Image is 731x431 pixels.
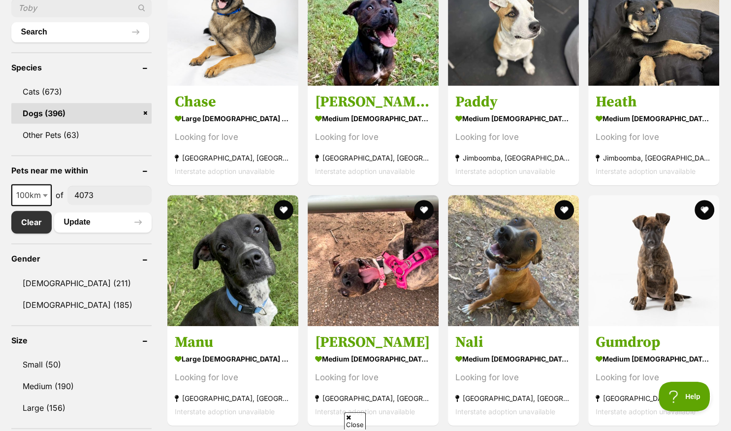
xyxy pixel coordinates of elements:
div: Looking for love [596,131,712,144]
button: favourite [695,200,714,220]
strong: [GEOGRAPHIC_DATA], [GEOGRAPHIC_DATA] [315,152,431,165]
a: [DEMOGRAPHIC_DATA] (185) [11,295,152,315]
span: of [56,189,64,201]
header: Pets near me within [11,166,152,175]
a: Large (156) [11,398,152,418]
span: 100km [11,184,52,206]
a: Heath medium [DEMOGRAPHIC_DATA] Dog Looking for love Jimboomba, [GEOGRAPHIC_DATA] Interstate adop... [588,86,719,186]
strong: medium [DEMOGRAPHIC_DATA] Dog [596,352,712,366]
span: 100km [12,188,51,202]
h3: Nali [455,333,572,352]
h3: Manu [175,333,291,352]
div: Looking for love [455,131,572,144]
strong: medium [DEMOGRAPHIC_DATA] Dog [455,352,572,366]
a: [PERSON_NAME] *$250 Adoption Fee* medium [DEMOGRAPHIC_DATA] Dog Looking for love [GEOGRAPHIC_DATA... [308,86,439,186]
input: postcode [67,186,152,204]
strong: medium [DEMOGRAPHIC_DATA] Dog [596,112,712,126]
header: Species [11,63,152,72]
a: Nali medium [DEMOGRAPHIC_DATA] Dog Looking for love [GEOGRAPHIC_DATA], [GEOGRAPHIC_DATA] Intersta... [448,326,579,426]
a: Dogs (396) [11,103,152,124]
div: Looking for love [175,131,291,144]
span: Close [344,412,366,430]
div: Looking for love [596,371,712,384]
strong: [GEOGRAPHIC_DATA], [GEOGRAPHIC_DATA] [596,392,712,405]
a: Small (50) [11,354,152,375]
a: Cats (673) [11,81,152,102]
strong: Jimboomba, [GEOGRAPHIC_DATA] [596,152,712,165]
a: Gumdrop medium [DEMOGRAPHIC_DATA] Dog Looking for love [GEOGRAPHIC_DATA], [GEOGRAPHIC_DATA] Inter... [588,326,719,426]
span: Interstate adoption unavailable [455,407,555,416]
button: Update [54,212,152,232]
span: Interstate adoption unavailable [175,167,275,176]
strong: [GEOGRAPHIC_DATA], [GEOGRAPHIC_DATA] [175,392,291,405]
strong: medium [DEMOGRAPHIC_DATA] Dog [315,112,431,126]
h3: Paddy [455,93,572,112]
button: Search [11,22,149,42]
a: [PERSON_NAME] medium [DEMOGRAPHIC_DATA] Dog Looking for love [GEOGRAPHIC_DATA], [GEOGRAPHIC_DATA]... [308,326,439,426]
button: favourite [274,200,293,220]
strong: [GEOGRAPHIC_DATA], [GEOGRAPHIC_DATA] [315,392,431,405]
h3: Chase [175,93,291,112]
img: Manu - Mastiff Dog [167,195,298,326]
a: Medium (190) [11,376,152,397]
strong: large [DEMOGRAPHIC_DATA] Dog [175,352,291,366]
header: Size [11,336,152,345]
h3: Gumdrop [596,333,712,352]
h3: Heath [596,93,712,112]
a: [DEMOGRAPHIC_DATA] (211) [11,273,152,294]
button: favourite [414,200,434,220]
span: Interstate adoption unavailable [596,167,696,176]
div: Looking for love [175,371,291,384]
button: favourite [554,200,574,220]
span: Interstate adoption unavailable [596,407,696,416]
h3: [PERSON_NAME] [315,333,431,352]
div: Looking for love [455,371,572,384]
a: Paddy medium [DEMOGRAPHIC_DATA] Dog Looking for love Jimboomba, [GEOGRAPHIC_DATA] Interstate adop... [448,86,579,186]
a: Clear [11,211,52,233]
img: Nali - Mastiff x Staffordshire Bull Terrier Dog [448,195,579,326]
img: Gumdrop - German Shepherd Dog [588,195,719,326]
h3: [PERSON_NAME] *$250 Adoption Fee* [315,93,431,112]
span: Interstate adoption unavailable [175,407,275,416]
strong: Jimboomba, [GEOGRAPHIC_DATA] [455,152,572,165]
header: Gender [11,254,152,263]
iframe: Help Scout Beacon - Open [659,382,711,411]
div: Looking for love [315,131,431,144]
span: Interstate adoption unavailable [455,167,555,176]
a: Manu large [DEMOGRAPHIC_DATA] Dog Looking for love [GEOGRAPHIC_DATA], [GEOGRAPHIC_DATA] Interstat... [167,326,298,426]
strong: [GEOGRAPHIC_DATA], [GEOGRAPHIC_DATA] [175,152,291,165]
img: Porter - Boxer Dog [308,195,439,326]
div: Looking for love [315,371,431,384]
a: Chase large [DEMOGRAPHIC_DATA] Dog Looking for love [GEOGRAPHIC_DATA], [GEOGRAPHIC_DATA] Intersta... [167,86,298,186]
strong: large [DEMOGRAPHIC_DATA] Dog [175,112,291,126]
span: Interstate adoption unavailable [315,167,415,176]
strong: medium [DEMOGRAPHIC_DATA] Dog [455,112,572,126]
a: Other Pets (63) [11,125,152,145]
span: Interstate adoption unavailable [315,407,415,416]
strong: [GEOGRAPHIC_DATA], [GEOGRAPHIC_DATA] [455,392,572,405]
strong: medium [DEMOGRAPHIC_DATA] Dog [315,352,431,366]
